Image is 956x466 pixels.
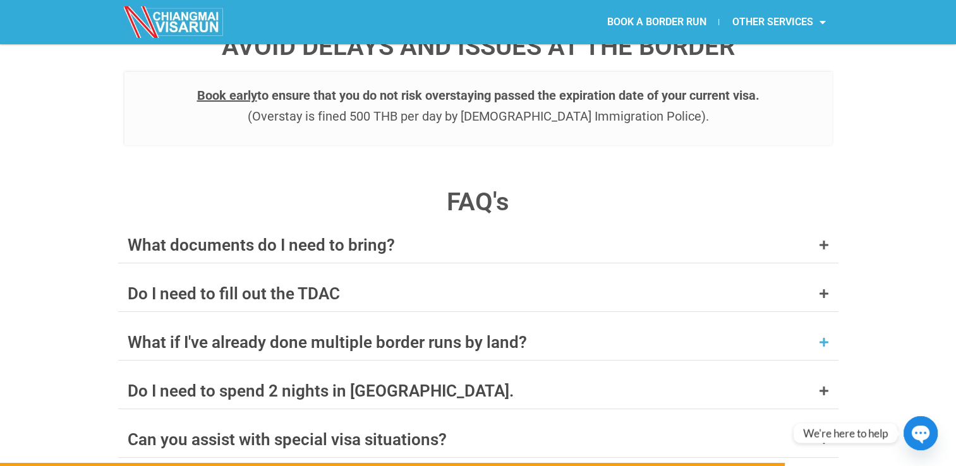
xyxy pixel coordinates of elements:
[197,88,759,103] b: to ensure that you do not risk overstaying passed the expiration date of your current visa.
[128,431,447,448] div: Can you assist with special visa situations?
[128,334,527,350] div: What if I've already done multiple border runs by land?
[128,237,395,253] div: What documents do I need to bring?
[719,8,838,37] a: OTHER SERVICES
[128,383,514,399] div: Do I need to spend 2 nights in [GEOGRAPHIC_DATA].
[128,285,340,302] div: Do I need to fill out the TDAC
[118,189,838,215] h4: FAQ's
[248,109,709,124] span: (Overstay is fined 500 THB per day by [DEMOGRAPHIC_DATA] Immigration Police).
[124,34,832,59] h4: AVOID DELAYS AND ISSUES AT THE BORDER
[478,8,838,37] nav: Menu
[197,88,257,103] u: Book early
[594,8,718,37] a: BOOK A BORDER RUN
